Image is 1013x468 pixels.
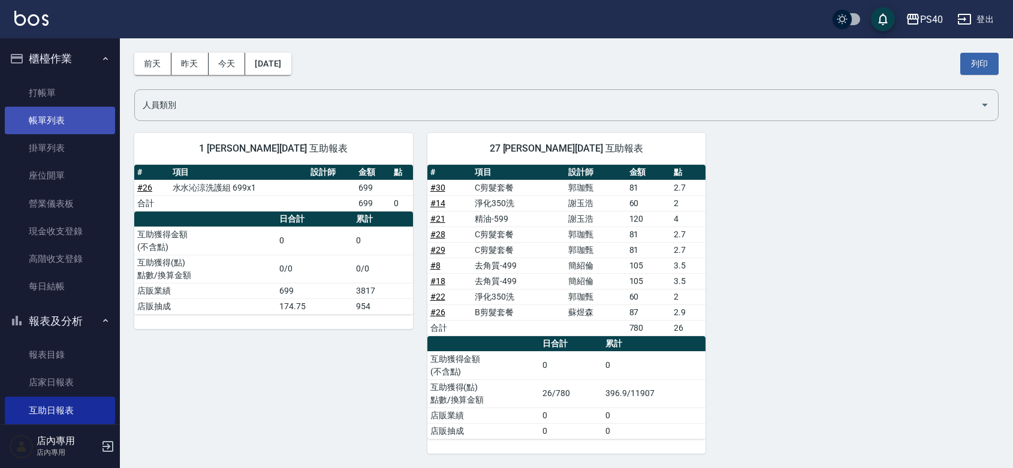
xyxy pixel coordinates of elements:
th: # [427,165,472,180]
td: 120 [626,211,671,227]
td: 互助獲得金額 (不含點) [427,351,540,379]
td: 0 [539,407,602,423]
span: 27 [PERSON_NAME][DATE] 互助報表 [442,143,692,155]
button: 報表及分析 [5,306,115,337]
td: 954 [353,298,413,314]
td: 0 [391,195,413,211]
td: 0 [602,423,706,439]
a: 座位開單 [5,162,115,189]
th: 設計師 [565,165,626,180]
td: 2.7 [671,227,706,242]
img: Person [10,434,34,458]
a: #29 [430,245,445,255]
table: a dense table [427,336,706,439]
th: 日合計 [539,336,602,352]
a: #22 [430,292,445,301]
th: 點 [671,165,706,180]
td: 0 [276,227,353,255]
button: 列印 [960,53,999,75]
td: 精油-599 [472,211,565,227]
td: 去角質-499 [472,258,565,273]
td: 0/0 [276,255,353,283]
h5: 店內專用 [37,435,98,447]
td: 105 [626,273,671,289]
td: 合計 [427,320,472,336]
a: 店家日報表 [5,369,115,396]
td: 3.5 [671,258,706,273]
td: 0 [602,351,706,379]
td: 0 [539,423,602,439]
td: 4 [671,211,706,227]
td: C剪髮套餐 [472,227,565,242]
td: 店販業績 [134,283,276,298]
button: 櫃檯作業 [5,43,115,74]
td: C剪髮套餐 [472,242,565,258]
td: 簡紹倫 [565,273,626,289]
img: Logo [14,11,49,26]
a: #21 [430,214,445,224]
td: C剪髮套餐 [472,180,565,195]
a: 帳單列表 [5,107,115,134]
td: 699 [276,283,353,298]
p: 店內專用 [37,447,98,458]
th: 累計 [602,336,706,352]
a: 互助排行榜 [5,424,115,452]
th: 點 [391,165,413,180]
button: [DATE] [245,53,291,75]
td: 店販抽成 [134,298,276,314]
td: 87 [626,304,671,320]
a: 互助日報表 [5,397,115,424]
td: 174.75 [276,298,353,314]
td: 81 [626,242,671,258]
td: 2 [671,289,706,304]
button: save [871,7,895,31]
th: 金額 [626,165,671,180]
td: 互助獲得(點) 點數/換算金額 [134,255,276,283]
td: 蘇煜森 [565,304,626,320]
td: 26 [671,320,706,336]
td: 互助獲得金額 (不含點) [134,227,276,255]
td: 郭珈甄 [565,180,626,195]
a: #8 [430,261,441,270]
table: a dense table [134,165,413,212]
a: #18 [430,276,445,286]
th: 項目 [170,165,308,180]
td: 396.9/11907 [602,379,706,407]
a: #30 [430,183,445,192]
input: 人員名稱 [140,95,975,116]
td: 60 [626,195,671,211]
span: 1 [PERSON_NAME][DATE] 互助報表 [149,143,399,155]
td: 2.7 [671,242,706,258]
td: 淨化350洗 [472,289,565,304]
td: 郭珈甄 [565,227,626,242]
button: 前天 [134,53,171,75]
button: Open [975,95,994,114]
th: 金額 [355,165,391,180]
td: 0 [353,227,413,255]
td: 780 [626,320,671,336]
td: 699 [355,180,391,195]
td: 去角質-499 [472,273,565,289]
button: PS40 [901,7,948,32]
a: #14 [430,198,445,208]
a: 高階收支登錄 [5,245,115,273]
a: 打帳單 [5,79,115,107]
div: PS40 [920,12,943,27]
a: #26 [430,307,445,317]
td: 0/0 [353,255,413,283]
td: 699 [355,195,391,211]
th: 日合計 [276,212,353,227]
td: 81 [626,180,671,195]
td: 水水沁涼洗護組 699x1 [170,180,308,195]
td: 謝玉浩 [565,211,626,227]
td: 2 [671,195,706,211]
a: 營業儀表板 [5,190,115,218]
td: 簡紹倫 [565,258,626,273]
button: 昨天 [171,53,209,75]
td: 謝玉浩 [565,195,626,211]
td: 淨化350洗 [472,195,565,211]
a: #26 [137,183,152,192]
td: B剪髮套餐 [472,304,565,320]
td: 2.9 [671,304,706,320]
a: 現金收支登錄 [5,218,115,245]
